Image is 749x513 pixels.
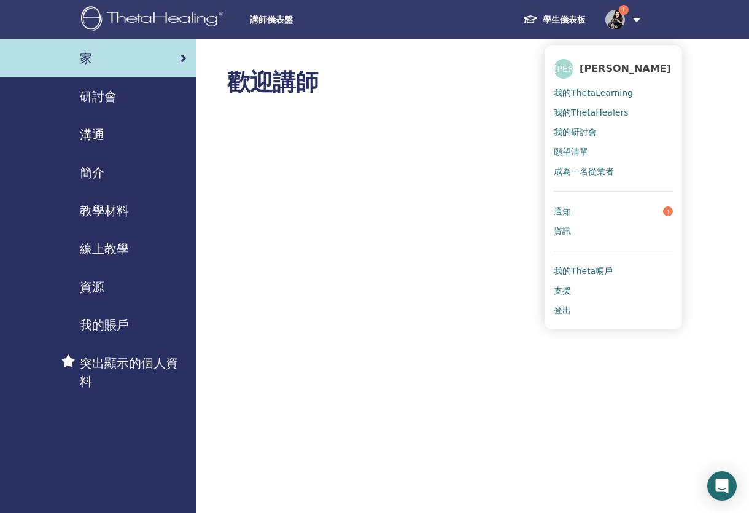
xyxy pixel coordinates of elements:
[227,69,648,97] h2: 歡迎講師
[80,316,129,334] span: 我的賬戶
[80,87,117,106] span: 研討會
[250,14,434,26] span: 講師儀表盤
[80,49,92,68] span: 家
[554,285,571,296] span: 支援
[605,10,625,29] img: default.jpg
[554,206,571,217] span: 通知
[80,240,129,258] span: 線上教學
[523,14,538,25] img: graduation-cap-white.svg
[554,202,673,221] a: 通知1
[81,6,228,34] img: logo.png
[554,142,673,162] a: 願望清單
[554,107,628,118] span: 我的ThetaHealers
[554,300,673,320] a: 登出
[80,278,104,296] span: 資源
[554,221,673,241] a: 資訊
[554,281,673,300] a: 支援
[80,354,187,391] span: 突出顯示的個人資料
[619,5,629,15] span: 1
[554,83,673,103] a: 我的ThetaLearning
[554,122,673,142] a: 我的研討會
[545,45,682,329] ul: 1
[707,471,737,501] div: 開啟對講信使
[80,163,104,182] span: 簡介
[663,206,673,216] span: 1
[513,9,596,31] a: 學生儀表板
[554,59,573,79] span: [PERSON_NAME]
[554,146,588,157] span: 願望清單
[554,103,673,122] a: 我的ThetaHealers
[80,125,104,144] span: 溝通
[554,127,597,138] span: 我的研討會
[554,87,633,98] span: 我的ThetaLearning
[554,305,571,316] span: 登出
[80,202,129,220] span: 教學材料
[554,162,673,181] a: 成為一名從業者
[554,265,613,276] span: 我的Theta帳戶
[554,55,673,83] a: [PERSON_NAME][PERSON_NAME]
[554,166,614,177] span: 成為一名從業者
[580,62,671,75] span: [PERSON_NAME]
[554,261,673,281] a: 我的Theta帳戶
[554,225,571,237] span: 資訊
